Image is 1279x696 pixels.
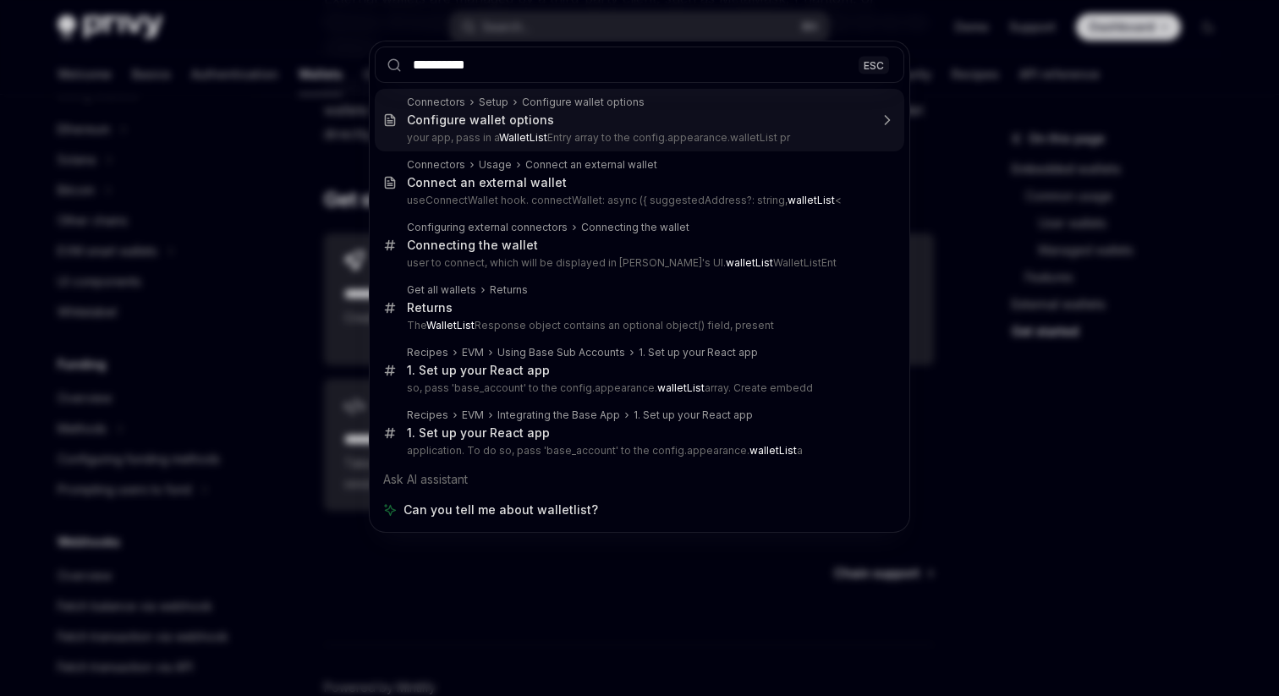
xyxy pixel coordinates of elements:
[859,56,889,74] div: ESC
[499,131,547,144] b: WalletList
[407,256,869,270] p: user to connect, which will be displayed in [PERSON_NAME]'s UI. WalletListEnt
[426,319,475,332] b: WalletList
[407,381,869,395] p: so, pass 'base_account' to the config.appearance. array. Create embedd
[525,158,657,172] div: Connect an external wallet
[479,158,512,172] div: Usage
[639,346,758,359] div: 1. Set up your React app
[375,464,904,495] div: Ask AI assistant
[634,408,753,422] div: 1. Set up your React app
[407,238,538,253] div: Connecting the wallet
[407,319,869,332] p: The Response object contains an optional object() field, present
[407,425,550,441] div: 1. Set up your React app
[490,283,528,297] div: Returns
[479,96,508,109] div: Setup
[788,194,842,206] mark: <
[407,408,448,422] div: Recipes
[407,131,869,145] p: your app, pass in a Entry array to the config.appearance.walletList pr
[657,381,705,394] b: walletList
[403,501,598,518] span: Can you tell me about walletlist?
[581,221,689,234] div: Connecting the wallet
[407,194,869,207] p: useConnectWallet hook. connectWallet: async ({ suggestedAddress?: string,
[407,363,550,378] div: 1. Set up your React app
[407,221,568,234] div: Configuring external connectors
[497,346,625,359] div: Using Base Sub Accounts
[407,444,869,458] p: application. To do so, pass 'base_account' to the config.appearance. a
[726,256,773,269] b: walletList
[462,346,484,359] div: EVM
[522,96,645,109] div: Configure wallet options
[749,444,797,457] b: walletList
[407,112,554,128] div: Configure wallet options
[407,300,453,315] div: Returns
[407,158,465,172] div: Connectors
[407,283,476,297] div: Get all wallets
[407,175,567,190] div: Connect an external wallet
[497,408,620,422] div: Integrating the Base App
[788,194,835,206] b: walletList
[407,96,465,109] div: Connectors
[407,346,448,359] div: Recipes
[462,408,484,422] div: EVM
